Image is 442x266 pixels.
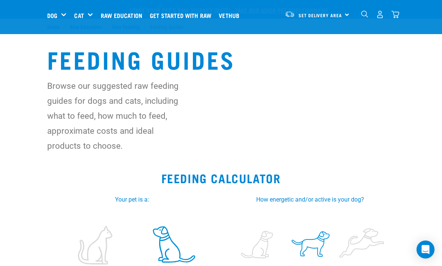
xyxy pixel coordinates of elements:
a: Vethub [217,0,245,30]
img: van-moving.png [285,11,295,18]
label: Your pet is a: [52,195,212,204]
label: How energetic and/or active is your dog? [230,195,390,204]
div: Open Intercom Messenger [417,241,435,259]
h1: Feeding Guides [47,45,395,72]
img: home-icon@2x.png [391,10,399,18]
a: Get started with Raw [148,0,217,30]
p: Browse our suggested raw feeding guides for dogs and cats, including what to feed, how much to fe... [47,78,186,153]
img: home-icon-1@2x.png [361,10,368,18]
h2: Feeding Calculator [9,171,433,185]
a: Cat [74,11,84,20]
img: user.png [376,10,384,18]
a: Dog [47,11,57,20]
span: Set Delivery Area [299,14,342,16]
a: Raw Education [99,0,148,30]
